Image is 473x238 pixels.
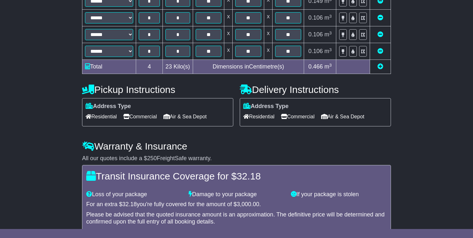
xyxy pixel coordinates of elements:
[324,63,332,70] span: m
[243,112,274,122] span: Residential
[308,14,323,21] span: 0.106
[224,26,233,43] td: x
[236,171,261,181] span: 32.18
[264,43,273,60] td: x
[86,112,117,122] span: Residential
[281,112,314,122] span: Commercial
[329,47,332,52] sup: 3
[86,171,387,181] h4: Transit Insurance Coverage for $
[240,84,391,95] h4: Delivery Instructions
[324,31,332,38] span: m
[377,31,383,38] a: Remove this item
[123,112,157,122] span: Commercial
[224,10,233,26] td: x
[136,60,163,74] td: 4
[82,141,391,151] h4: Warranty & Insurance
[82,60,136,74] td: Total
[329,63,332,68] sup: 3
[329,31,332,35] sup: 3
[308,48,323,54] span: 0.106
[83,191,185,198] div: Loss of your package
[308,63,323,70] span: 0.466
[86,103,131,110] label: Address Type
[86,211,387,225] div: Please be advised that the quoted insurance amount is an approximation. The definitive price will...
[329,14,332,19] sup: 3
[321,112,365,122] span: Air & Sea Depot
[324,48,332,54] span: m
[308,31,323,38] span: 0.106
[377,14,383,21] a: Remove this item
[193,60,304,74] td: Dimensions in Centimetre(s)
[147,155,157,161] span: 250
[264,26,273,43] td: x
[122,201,137,207] span: 32.18
[162,60,193,74] td: Kilo(s)
[82,84,233,95] h4: Pickup Instructions
[185,191,288,198] div: Damage to your package
[243,103,289,110] label: Address Type
[165,63,172,70] span: 23
[82,155,391,162] div: All our quotes include a $ FreightSafe warranty.
[237,201,259,207] span: 3,000.00
[86,201,387,208] div: For an extra $ you're fully covered for the amount of $ .
[86,228,387,235] div: Dangerous Goods will lead to an additional loading on top of this.
[377,48,383,54] a: Remove this item
[377,63,383,70] a: Add new item
[224,43,233,60] td: x
[288,191,390,198] div: If your package is stolen
[324,14,332,21] span: m
[264,10,273,26] td: x
[163,112,207,122] span: Air & Sea Depot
